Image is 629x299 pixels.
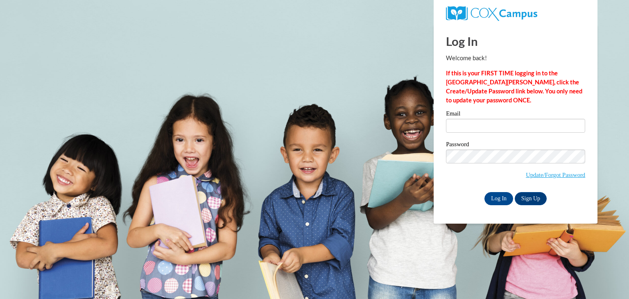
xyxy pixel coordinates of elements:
[446,33,585,50] h1: Log In
[526,172,585,178] a: Update/Forgot Password
[446,70,582,104] strong: If this is your FIRST TIME logging in to the [GEOGRAPHIC_DATA][PERSON_NAME], click the Create/Upd...
[446,111,585,119] label: Email
[484,192,513,205] input: Log In
[515,192,547,205] a: Sign Up
[446,6,537,21] img: COX Campus
[446,54,585,63] p: Welcome back!
[446,141,585,149] label: Password
[446,9,537,16] a: COX Campus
